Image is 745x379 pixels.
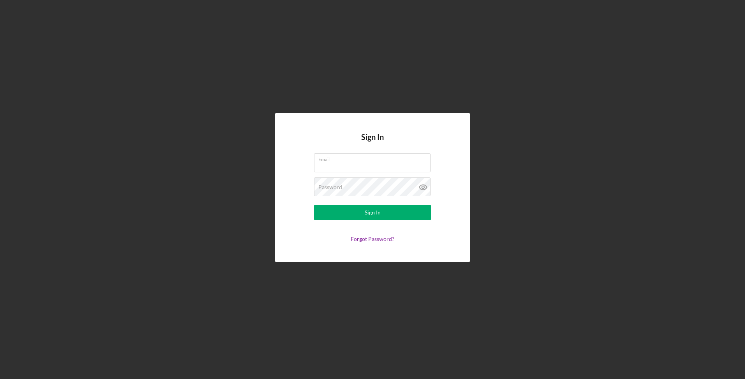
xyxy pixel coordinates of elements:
a: Forgot Password? [351,236,394,242]
div: Sign In [365,205,381,220]
label: Email [318,154,431,162]
h4: Sign In [361,133,384,153]
label: Password [318,184,342,190]
button: Sign In [314,205,431,220]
